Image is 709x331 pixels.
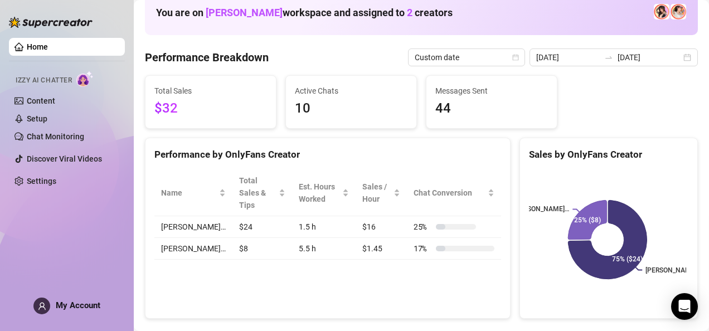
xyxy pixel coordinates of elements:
[604,53,613,62] span: to
[292,238,356,260] td: 5.5 h
[154,147,501,162] div: Performance by OnlyFans Creator
[645,266,701,274] text: [PERSON_NAME]…
[604,53,613,62] span: swap-right
[654,4,669,20] img: Holly
[295,85,407,97] span: Active Chats
[512,54,519,61] span: calendar
[435,98,548,119] span: 44
[154,216,232,238] td: [PERSON_NAME]…
[27,154,102,163] a: Discover Viral Videos
[56,300,100,310] span: My Account
[356,238,407,260] td: $1.45
[618,51,681,64] input: End date
[27,177,56,186] a: Settings
[362,181,391,205] span: Sales / Hour
[295,98,407,119] span: 10
[154,85,267,97] span: Total Sales
[407,170,501,216] th: Chat Conversion
[27,132,84,141] a: Chat Monitoring
[299,181,340,205] div: Est. Hours Worked
[154,170,232,216] th: Name
[145,50,269,65] h4: Performance Breakdown
[671,293,698,320] div: Open Intercom Messenger
[27,96,55,105] a: Content
[156,7,453,19] h1: You are on workspace and assigned to creators
[414,187,485,199] span: Chat Conversion
[232,170,292,216] th: Total Sales & Tips
[232,216,292,238] td: $24
[536,51,600,64] input: Start date
[356,216,407,238] td: $16
[206,7,283,18] span: [PERSON_NAME]
[154,98,267,119] span: $32
[76,71,94,87] img: AI Chatter
[414,242,431,255] span: 17 %
[16,75,72,86] span: Izzy AI Chatter
[161,187,217,199] span: Name
[356,170,407,216] th: Sales / Hour
[9,17,93,28] img: logo-BBDzfeDw.svg
[239,174,276,211] span: Total Sales & Tips
[414,221,431,233] span: 25 %
[154,238,232,260] td: [PERSON_NAME]…
[435,85,548,97] span: Messages Sent
[513,206,569,213] text: [PERSON_NAME]…
[671,4,686,20] img: 𝖍𝖔𝖑𝖑𝖞
[407,7,412,18] span: 2
[38,302,46,310] span: user
[27,42,48,51] a: Home
[27,114,47,123] a: Setup
[232,238,292,260] td: $8
[415,49,518,66] span: Custom date
[292,216,356,238] td: 1.5 h
[529,147,688,162] div: Sales by OnlyFans Creator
